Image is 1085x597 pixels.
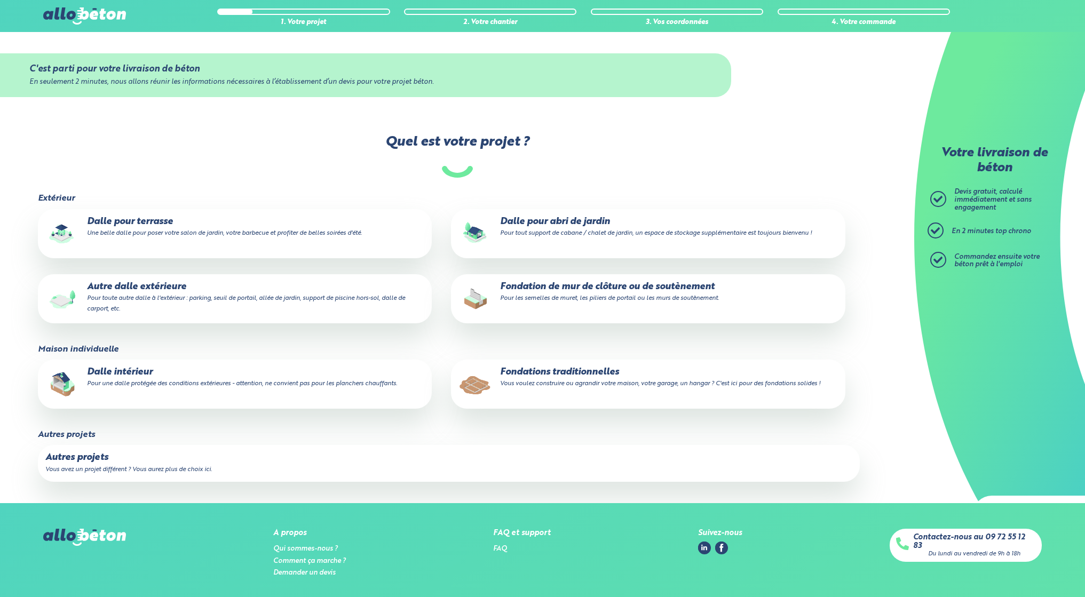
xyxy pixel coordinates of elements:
small: Pour une dalle protégée des conditions extérieures - attention, ne convient pas pour les plancher... [87,380,397,387]
p: Dalle intérieur [45,367,425,388]
small: Une belle dalle pour poser votre salon de jardin, votre barbecue et profiter de belles soirées d'... [87,230,362,236]
div: 4. Votre commande [778,19,950,27]
span: Devis gratuit, calculé immédiatement et sans engagement [954,188,1032,211]
a: Contactez-nous au 09 72 55 12 83 [913,533,1035,551]
div: C'est parti pour votre livraison de béton [29,64,702,74]
div: 2. Votre chantier [404,19,576,27]
legend: Extérieur [38,194,75,203]
a: Qui sommes-nous ? [273,545,338,552]
div: En seulement 2 minutes, nous allons réunir les informations nécessaires à l’établissement d’un de... [29,78,702,86]
small: Pour toute autre dalle à l'extérieur : parking, seuil de portail, allée de jardin, support de pis... [87,295,405,312]
small: Pour tout support de cabane / chalet de jardin, un espace de stockage supplémentaire est toujours... [500,230,812,236]
span: Commandez ensuite votre béton prêt à l'emploi [954,253,1040,268]
a: Comment ça marche ? [273,558,346,564]
iframe: Help widget launcher [990,555,1073,585]
small: Vous voulez construire ou agrandir votre maison, votre garage, un hangar ? C'est ici pour des fon... [500,380,820,387]
img: final_use.values.garden_shed [458,217,493,251]
p: Dalle pour terrasse [45,217,425,238]
div: Du lundi au vendredi de 9h à 18h [928,551,1020,558]
div: 3. Vos coordonnées [591,19,763,27]
small: Pour les semelles de muret, les piliers de portail ou les murs de soutènement. [500,295,719,301]
img: final_use.values.traditional_fundations [458,367,493,401]
legend: Autres projets [38,430,95,440]
p: Fondations traditionnelles [458,367,838,388]
div: Suivez-nous [698,529,742,538]
div: 1. Votre projet [217,19,390,27]
span: En 2 minutes top chrono [952,228,1031,235]
a: Demander un devis [273,569,336,576]
img: final_use.values.inside_slab [45,367,80,401]
img: final_use.values.closing_wall_fundation [458,282,493,316]
img: allobéton [43,7,125,25]
p: Fondation de mur de clôture ou de soutènement [458,282,838,303]
div: FAQ et support [493,529,551,538]
p: Autres projets [45,452,853,463]
img: allobéton [43,529,125,546]
label: Quel est votre projet ? [37,134,878,178]
p: Votre livraison de béton [933,146,1056,176]
legend: Maison individuelle [38,345,118,354]
img: final_use.values.terrace [45,217,80,251]
p: Autre dalle extérieure [45,282,425,314]
p: Dalle pour abri de jardin [458,217,838,238]
img: final_use.values.outside_slab [45,282,80,316]
a: FAQ [493,545,507,552]
small: Vous avez un projet différent ? Vous aurez plus de choix ici. [45,466,212,473]
div: A propos [273,529,346,538]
